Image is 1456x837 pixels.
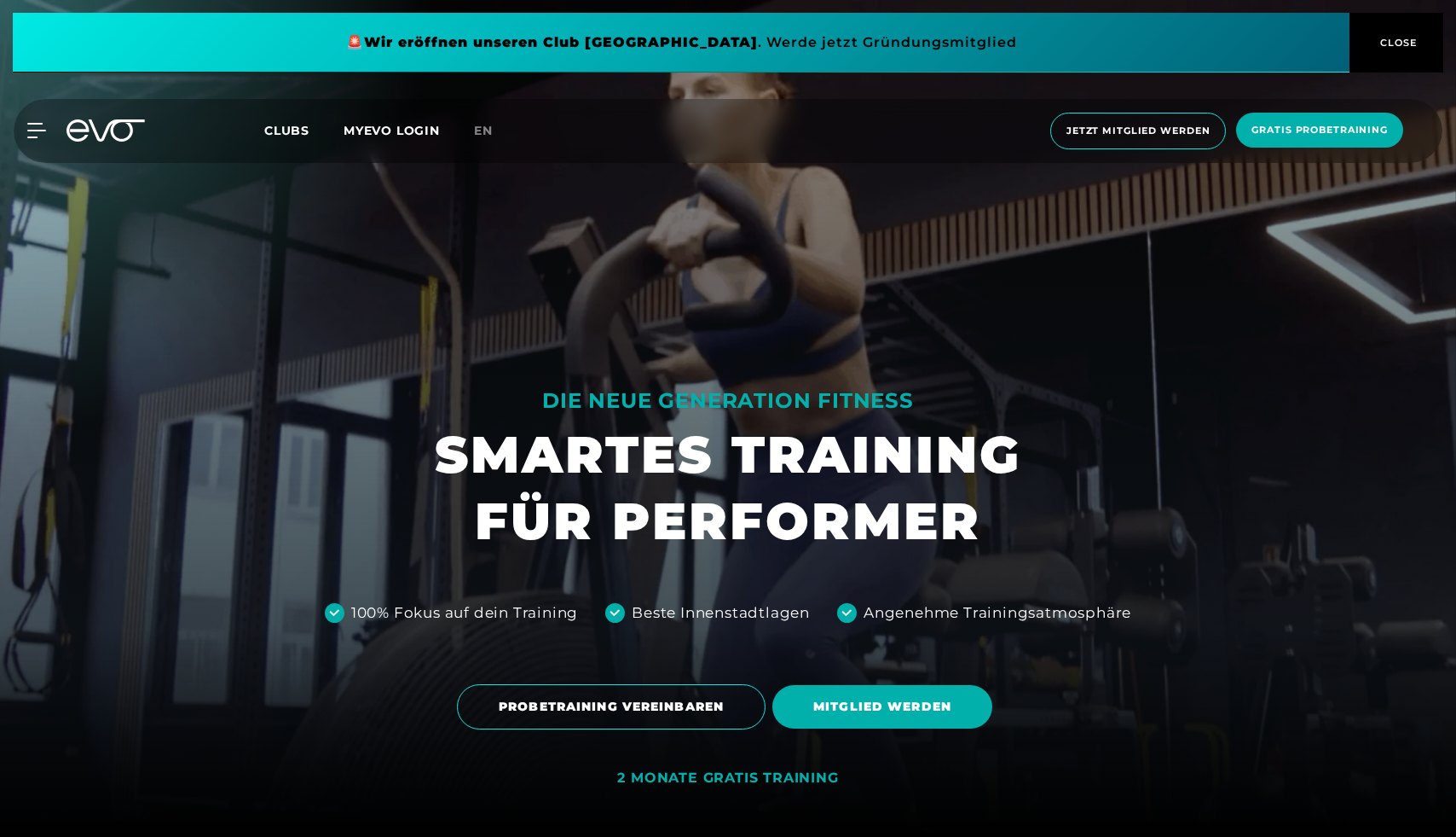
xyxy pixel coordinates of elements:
div: Beste Innenstadtlagen [632,602,810,625]
span: Jetzt Mitglied werden [1066,124,1210,138]
a: Clubs [264,122,344,138]
a: Gratis Probetraining [1231,113,1408,149]
span: CLOSE [1376,35,1418,50]
button: CLOSE [1349,13,1443,73]
a: MYEVO LOGIN [344,123,440,138]
a: Jetzt Mitglied werden [1045,113,1231,149]
div: Angenehme Trainingsatmosphäre [864,602,1131,625]
span: Gratis Probetraining [1251,123,1388,137]
div: 2 MONATE GRATIS TRAINING [617,770,838,788]
a: en [474,121,513,141]
a: MITGLIED WERDEN [772,672,999,741]
div: DIE NEUE GENERATION FITNESS [435,387,1021,415]
span: PROBETRAINING VEREINBAREN [499,698,724,716]
div: 100% Fokus auf dein Training [351,602,578,625]
span: MITGLIED WERDEN [813,698,951,716]
span: en [474,123,493,138]
a: PROBETRAINING VEREINBAREN [457,671,772,742]
h1: SMARTES TRAINING FÜR PERFORMER [435,421,1021,555]
span: Clubs [264,123,309,138]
